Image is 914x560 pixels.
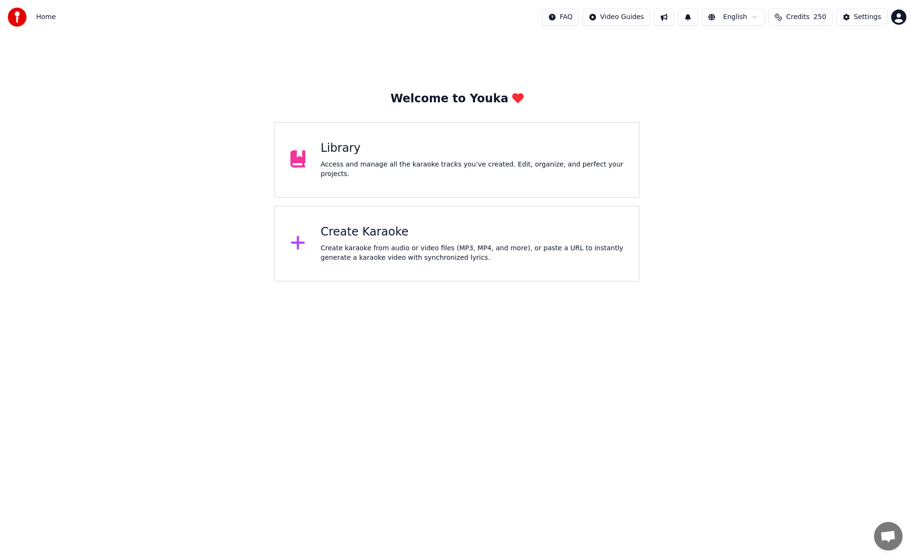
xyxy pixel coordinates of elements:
[786,12,809,22] span: Credits
[542,9,579,26] button: FAQ
[874,522,903,550] div: Open chat
[321,225,624,240] div: Create Karaoke
[321,244,624,263] div: Create karaoke from audio or video files (MP3, MP4, and more), or paste a URL to instantly genera...
[836,9,887,26] button: Settings
[36,12,56,22] nav: breadcrumb
[854,12,881,22] div: Settings
[8,8,27,27] img: youka
[583,9,650,26] button: Video Guides
[321,141,624,156] div: Library
[390,91,524,107] div: Welcome to Youka
[321,160,624,179] div: Access and manage all the karaoke tracks you’ve created. Edit, organize, and perfect your projects.
[768,9,832,26] button: Credits250
[814,12,826,22] span: 250
[36,12,56,22] span: Home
